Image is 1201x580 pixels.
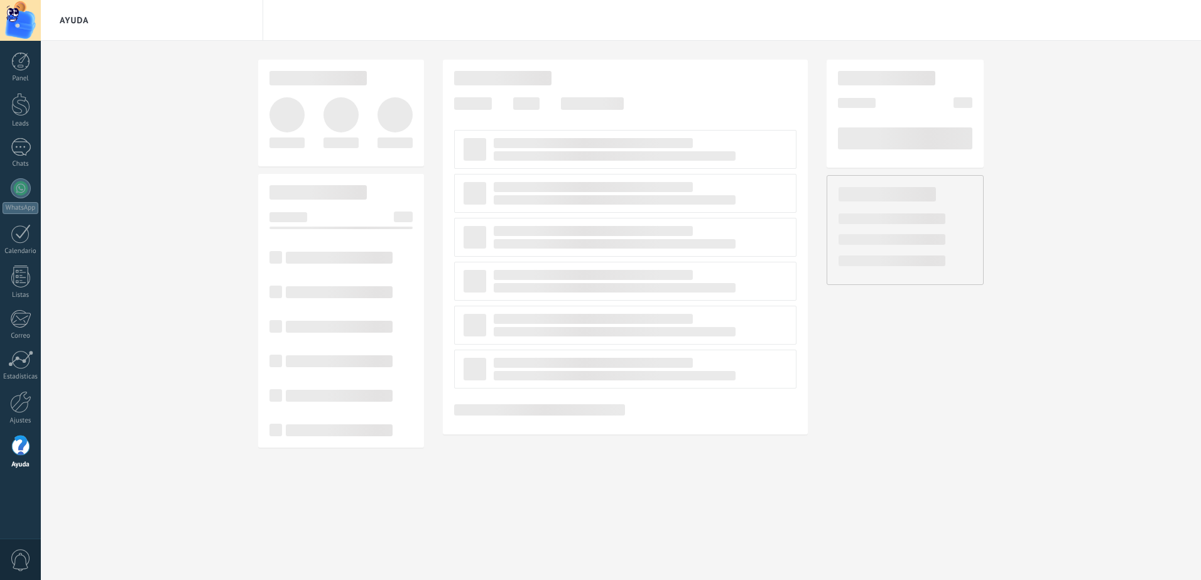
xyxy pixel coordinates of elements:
[3,75,39,83] div: Panel
[3,120,39,128] div: Leads
[3,291,39,299] div: Listas
[3,247,39,255] div: Calendario
[3,461,39,469] div: Ayuda
[3,332,39,340] div: Correo
[3,373,39,381] div: Estadísticas
[3,417,39,425] div: Ajustes
[3,160,39,168] div: Chats
[3,202,38,214] div: WhatsApp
